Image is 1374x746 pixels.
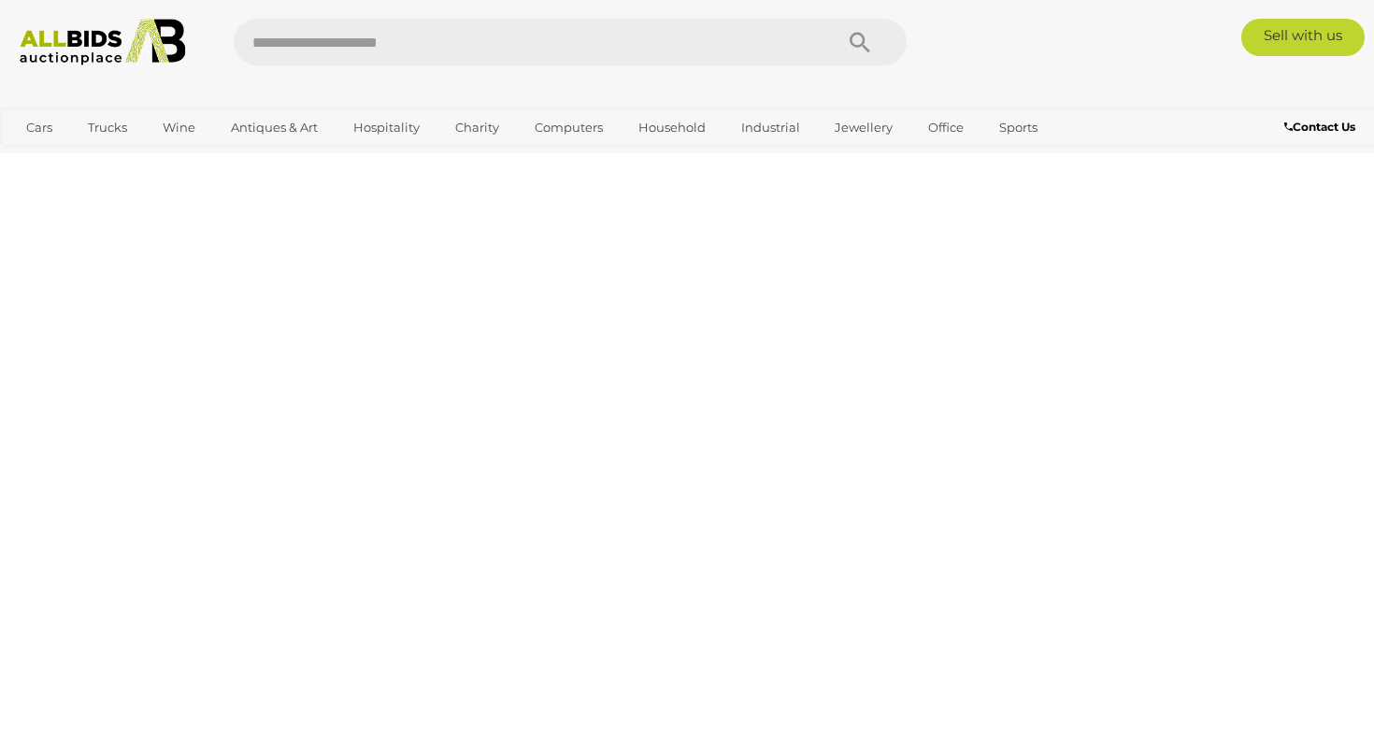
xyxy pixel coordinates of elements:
a: Charity [443,112,511,143]
a: Hospitality [341,112,432,143]
a: Jewellery [823,112,905,143]
a: Wine [150,112,208,143]
a: Office [916,112,976,143]
img: Allbids.com.au [10,19,195,65]
a: Computers [522,112,615,143]
a: Sell with us [1241,19,1365,56]
a: Sports [987,112,1050,143]
a: [GEOGRAPHIC_DATA] [14,143,171,174]
a: Household [626,112,718,143]
a: Antiques & Art [219,112,330,143]
button: Search [813,19,907,65]
a: Contact Us [1284,117,1360,137]
a: Cars [14,112,64,143]
a: Industrial [729,112,812,143]
b: Contact Us [1284,120,1355,134]
a: Trucks [76,112,139,143]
